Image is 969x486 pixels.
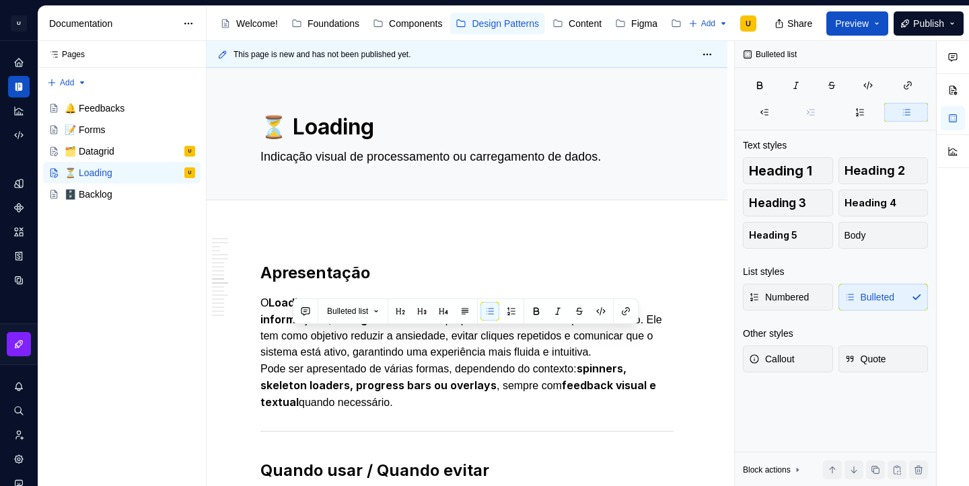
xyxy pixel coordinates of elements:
button: Heading 4 [838,190,929,216]
a: Changelog [666,13,738,34]
button: Add [43,73,91,92]
div: Foundations [308,17,359,30]
div: Block actions [743,460,803,479]
div: 🗂️ Datagrid [65,145,114,158]
div: Text styles [743,138,787,152]
div: Welcome! [236,17,278,30]
a: Home [8,52,30,73]
div: Pages [43,49,85,60]
a: Components [367,13,447,34]
button: Heading 3 [743,190,833,216]
span: Body [845,229,866,242]
a: Invite team [8,424,30,446]
div: Content [569,17,602,30]
a: Storybook stories [8,245,30,267]
div: Design Patterns [472,17,539,30]
span: Heading 1 [749,164,812,177]
button: Add [684,14,732,33]
div: U [188,166,191,179]
div: Other styles [743,327,793,340]
button: Bulleted list [321,302,385,321]
div: Page tree [215,10,682,37]
button: Body [838,222,929,249]
div: Documentation [49,17,176,30]
span: Heading 5 [749,229,797,242]
textarea: ⏳ Loading [258,111,671,143]
span: Numbered [749,290,809,304]
a: Components [8,197,30,218]
a: Design tokens [8,173,30,194]
div: 🔔 Feedbacks [65,102,124,115]
a: 🗂️ DatagridU [43,140,201,162]
button: Callout [743,346,833,372]
a: Welcome! [215,13,283,34]
div: Page tree [43,97,201,205]
button: Heading 5 [743,222,833,249]
span: Add [60,77,74,88]
button: Publish [894,11,964,36]
span: Quote [845,352,886,366]
span: Heading 2 [845,164,905,177]
span: Share [787,17,812,30]
button: Share [768,11,821,36]
a: Code automation [8,124,30,146]
a: Analytics [8,100,30,122]
a: Assets [8,221,30,243]
span: Preview [835,17,869,30]
span: Callout [749,352,795,366]
a: 🗄️ Backlog [43,184,201,205]
div: Figma [631,17,657,30]
div: 🗄️ Backlog [65,188,112,201]
a: ⏳ LoadingU [43,162,201,184]
div: 📝 Forms [65,123,106,136]
span: Add [701,18,715,29]
span: Heading 3 [749,196,806,210]
textarea: Indicação visual de processamento ou carregamento de dados. [258,146,671,167]
div: U [188,145,191,158]
span: Bulleted list [327,306,368,317]
h2: Apresentação [260,262,674,284]
span: Publish [913,17,944,30]
a: 🔔 Feedbacks [43,97,201,119]
button: Notifications [8,376,30,397]
a: Figma [610,13,663,34]
button: Preview [826,11,888,36]
div: Components [389,17,442,30]
a: 📝 Forms [43,119,201,140]
button: Numbered [743,284,833,311]
span: This page is new and has not been published yet. [234,49,411,60]
button: Heading 2 [838,157,929,184]
p: O é um padrão usado para indicar que o sistema está , ou preparando uma interface para o usuário.... [260,294,674,411]
button: Heading 1 [743,157,833,184]
div: Block actions [743,464,791,475]
button: U [3,9,35,38]
div: U [11,15,27,32]
a: Design Patterns [450,13,544,34]
strong: Loading [268,296,311,309]
button: Quote [838,346,929,372]
a: Settings [8,448,30,470]
a: Documentation [8,76,30,97]
div: List styles [743,265,784,278]
span: Heading 4 [845,196,896,210]
div: ⏳ Loading [65,166,112,179]
strong: Quando usar / Quando evitar [260,460,489,480]
a: Foundations [286,13,365,34]
button: Search ⌘K [8,400,30,421]
div: U [746,18,751,29]
a: Data sources [8,270,30,291]
a: Content [547,13,607,34]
